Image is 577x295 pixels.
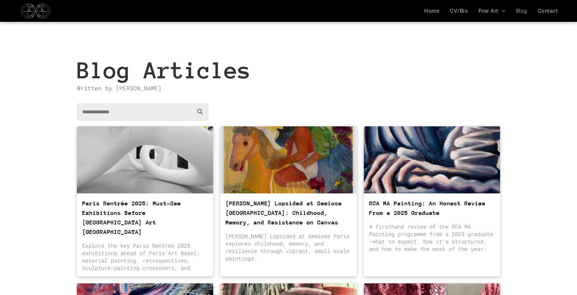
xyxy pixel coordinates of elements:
[77,103,209,121] input: Search
[445,8,473,14] a: CV/Bio
[226,199,351,227] a: [PERSON_NAME] Lopsided at Semiose [GEOGRAPHIC_DATA]: Childhood, Memory, and Resistance on Canvas
[419,8,445,14] a: Home
[77,84,162,92] span: Written by [PERSON_NAME]
[369,199,495,218] a: RCA MA Painting: An Honest Review From a 2025 Graduate
[364,126,500,193] a: Detail of Lala Drona painting
[511,8,533,14] a: Blog
[77,58,251,83] span: Blog Articles
[369,223,495,252] div: A firsthand review of the RCA MA Painting programme from a 2025 graduate—what to expect, how it's...
[473,8,511,14] a: Fine Art
[82,199,208,237] a: Paris Rentrée 2025: Must-See Exhibitions Before [GEOGRAPHIC_DATA] Art [GEOGRAPHIC_DATA]
[77,126,214,193] a: Must see exhibitions Paris
[226,233,351,262] div: [PERSON_NAME] Lopsided at Semiose Paris explores childhood, memory, and resilience through vibran...
[533,8,563,14] a: Contact
[82,242,208,271] div: Explore the key Paris Rentrée 2025 exhibitions ahead of Paris Art Basel: material painting, retro...
[220,126,357,193] a: Philemona Wlliamson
